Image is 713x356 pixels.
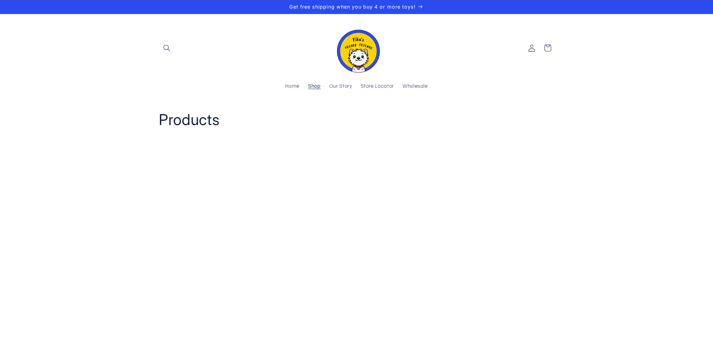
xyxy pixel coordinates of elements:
[330,21,383,75] a: Fika's Freaky Friends
[361,83,394,90] span: Store Locator
[159,40,175,56] summary: Search
[356,79,398,94] a: Store Locator
[159,110,554,130] h1: Products
[304,79,325,94] a: Shop
[325,79,356,94] a: Our Story
[403,83,428,90] span: Wholesale
[285,83,300,90] span: Home
[289,4,416,10] span: Get free shipping when you buy 4 or more toys!
[333,24,381,73] img: Fika's Freaky Friends
[308,83,321,90] span: Shop
[329,83,352,90] span: Our Story
[281,79,304,94] a: Home
[398,79,432,94] a: Wholesale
